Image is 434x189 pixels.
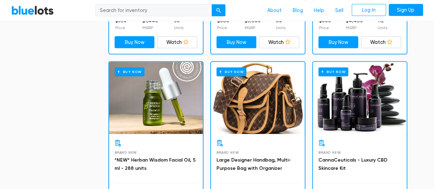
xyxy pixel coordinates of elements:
li: $660 [319,17,331,31]
a: Buy Now [313,62,407,134]
a: Help [308,4,330,17]
p: MSRP [244,25,260,31]
a: Watch [157,36,197,49]
a: Sign Up [389,4,423,16]
p: Price [319,25,331,31]
a: Large Designer Handbag, Multi-Purpose Bag with Organizer [216,157,291,171]
a: CannaCeuticals - Luxury CBD Skincare Kit [318,157,387,171]
li: $3,600 [244,17,260,31]
a: Watch [259,36,299,49]
span: Brand New [216,151,239,154]
span: Brand New [318,151,341,154]
input: Search for inventory [95,4,212,16]
li: $1,440 [142,17,158,31]
p: Units [378,25,387,31]
a: Buy Now [211,62,305,134]
a: Blog [287,4,308,17]
p: MSRP [142,25,158,31]
li: $4,480 [346,17,363,31]
li: 112 [378,17,387,31]
a: Buy Now [115,36,155,49]
h6: Buy Now [216,68,246,76]
a: About [262,4,287,17]
span: Brand New [115,151,137,154]
h6: Buy Now [115,68,144,76]
li: $660 [217,17,229,31]
a: Sell [330,4,349,17]
li: $330 [115,17,127,31]
a: *NEW* Herban Wisdom Facial Oil, 5 ml - 288 units [115,157,196,171]
li: 36 [174,17,184,31]
p: Price [115,25,127,31]
p: Units [174,25,184,31]
a: Log In [352,4,386,16]
p: MSRP [346,25,363,31]
p: Units [276,25,285,31]
a: Buy Now [318,36,359,49]
a: BlueLots [11,5,54,15]
a: Buy Now [109,62,203,134]
a: Watch [361,36,401,49]
li: 60 [276,17,285,31]
h6: Buy Now [318,68,348,76]
p: Price [217,25,229,31]
a: Buy Now [216,36,257,49]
